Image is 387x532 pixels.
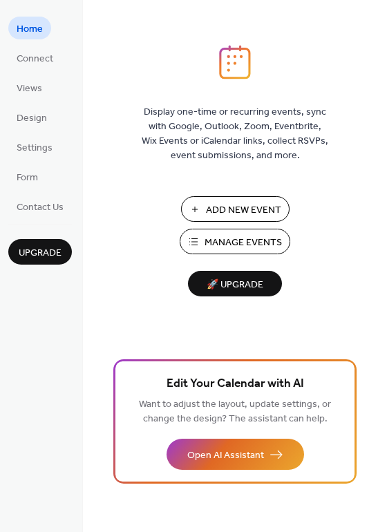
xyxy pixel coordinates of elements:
[8,46,62,69] a: Connect
[17,171,38,185] span: Form
[206,203,281,218] span: Add New Event
[180,229,290,254] button: Manage Events
[8,239,72,265] button: Upgrade
[17,22,43,37] span: Home
[17,111,47,126] span: Design
[8,76,50,99] a: Views
[188,271,282,296] button: 🚀 Upgrade
[8,106,55,129] a: Design
[17,141,53,155] span: Settings
[142,105,328,163] span: Display one-time or recurring events, sync with Google, Outlook, Zoom, Eventbrite, Wix Events or ...
[17,82,42,96] span: Views
[17,200,64,215] span: Contact Us
[205,236,282,250] span: Manage Events
[187,448,264,463] span: Open AI Assistant
[139,395,331,428] span: Want to adjust the layout, update settings, or change the design? The assistant can help.
[8,165,46,188] a: Form
[8,135,61,158] a: Settings
[8,17,51,39] a: Home
[196,276,274,294] span: 🚀 Upgrade
[181,196,290,222] button: Add New Event
[167,439,304,470] button: Open AI Assistant
[19,246,62,260] span: Upgrade
[167,374,304,394] span: Edit Your Calendar with AI
[17,52,53,66] span: Connect
[219,45,251,79] img: logo_icon.svg
[8,195,72,218] a: Contact Us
